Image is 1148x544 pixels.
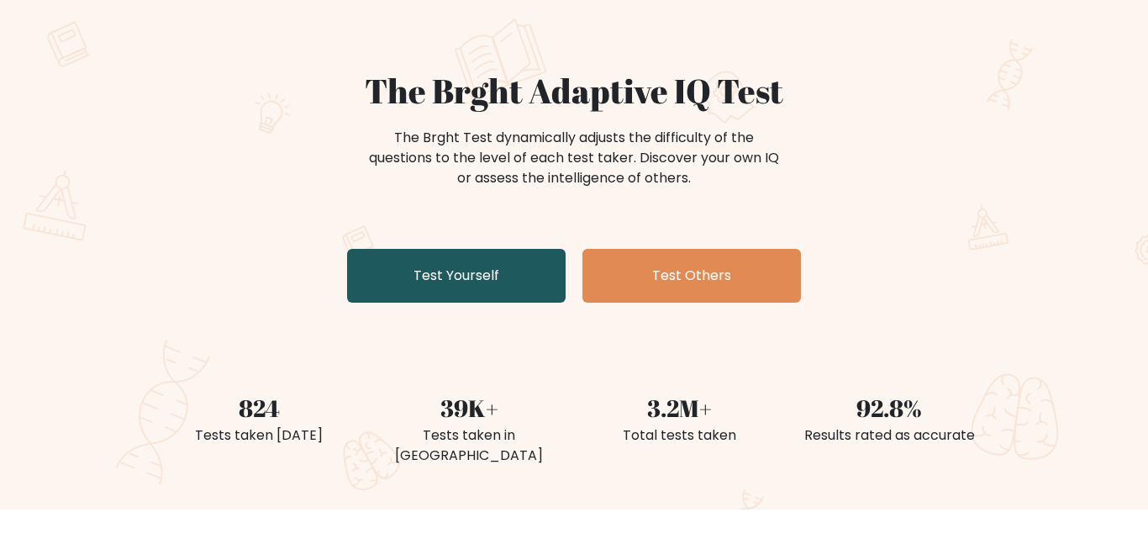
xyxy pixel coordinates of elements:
[584,425,774,446] div: Total tests taken
[794,425,984,446] div: Results rated as accurate
[164,425,354,446] div: Tests taken [DATE]
[364,128,784,188] div: The Brght Test dynamically adjusts the difficulty of the questions to the level of each test take...
[164,390,354,425] div: 824
[347,249,566,303] a: Test Yourself
[374,425,564,466] div: Tests taken in [GEOGRAPHIC_DATA]
[374,390,564,425] div: 39K+
[582,249,801,303] a: Test Others
[164,71,984,111] h1: The Brght Adaptive IQ Test
[584,390,774,425] div: 3.2M+
[794,390,984,425] div: 92.8%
